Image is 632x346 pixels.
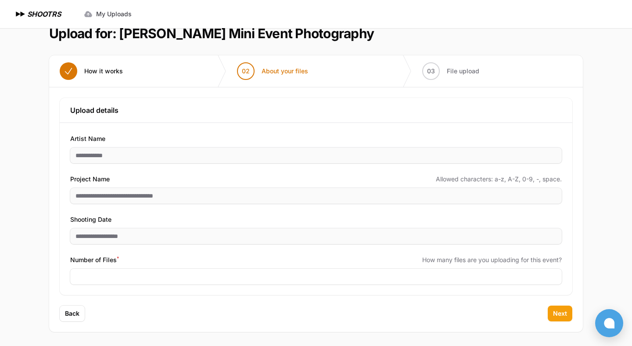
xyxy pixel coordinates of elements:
a: SHOOTRS SHOOTRS [14,9,61,19]
button: Back [60,306,85,321]
span: Next [553,309,567,318]
span: 03 [427,67,435,76]
h3: Upload details [70,105,562,115]
button: 02 About your files [226,55,319,87]
h1: SHOOTRS [27,9,61,19]
span: Back [65,309,79,318]
span: About your files [262,67,308,76]
span: My Uploads [96,10,132,18]
span: Number of Files [70,255,119,265]
span: File upload [447,67,479,76]
span: How it works [84,67,123,76]
button: Open chat window [595,309,623,337]
button: Next [548,306,572,321]
button: 03 File upload [412,55,490,87]
a: My Uploads [79,6,137,22]
span: How many files are you uploading for this event? [422,256,562,264]
span: Allowed characters: a-z, A-Z, 0-9, -, space. [436,175,562,184]
span: Artist Name [70,133,105,144]
button: How it works [49,55,133,87]
h1: Upload for: [PERSON_NAME] Mini Event Photography [49,25,374,41]
span: Shooting Date [70,214,111,225]
span: 02 [242,67,250,76]
span: Project Name [70,174,110,184]
img: SHOOTRS [14,9,27,19]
